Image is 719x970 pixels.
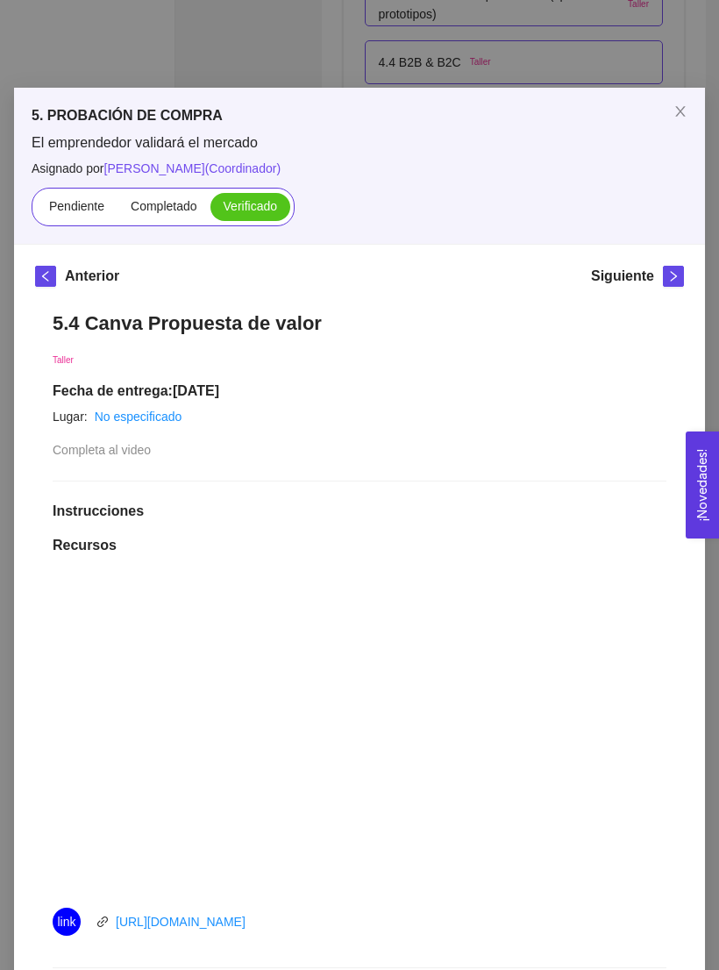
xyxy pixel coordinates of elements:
[53,311,666,335] h1: 5.4 Canva Propuesta de valor
[53,443,151,457] span: Completa al video
[36,270,55,282] span: left
[224,199,277,213] span: Verificado
[65,266,119,287] h5: Anterior
[53,407,88,426] article: Lugar:
[131,199,197,213] span: Completado
[57,908,75,936] span: link
[664,270,683,282] span: right
[686,432,719,538] button: Open Feedback Widget
[656,88,705,137] button: Close
[32,105,687,126] h5: 5. PROBACIÓN DE COMPRA
[83,574,636,890] iframe: 06 Rocio Canvas Propuesta Valor II
[49,199,104,213] span: Pendiente
[32,133,687,153] span: El emprendedor validará el mercado
[673,104,687,118] span: close
[591,266,654,287] h5: Siguiente
[104,161,281,175] span: [PERSON_NAME] ( Coordinador )
[96,916,109,928] span: link
[53,503,666,520] h1: Instrucciones
[95,410,182,424] a: No especificado
[35,266,56,287] button: left
[53,382,666,400] h1: Fecha de entrega: [DATE]
[53,537,666,554] h1: Recursos
[663,266,684,287] button: right
[116,915,246,929] a: [URL][DOMAIN_NAME]
[53,355,74,365] span: Taller
[32,159,687,178] span: Asignado por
